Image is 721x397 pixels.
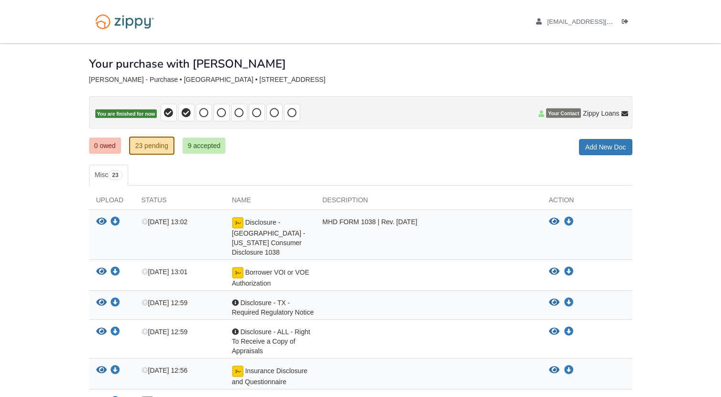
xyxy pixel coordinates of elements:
span: [DATE] 12:59 [142,299,188,307]
span: Disclosure - TX - Required Regulatory Notice [232,299,314,316]
button: View Disclosure - TX - Required Regulatory Notice [96,298,107,308]
a: Download Borrower VOI or VOE Authorization [111,268,120,276]
img: Logo [89,10,160,34]
a: 9 accepted [183,138,226,154]
div: Name [225,195,315,209]
span: Your Contact [546,109,581,118]
a: Log out [622,18,632,28]
img: Document fully signed [232,267,244,278]
a: Download Disclosure - ALL - Right To Receive a Copy of Appraisals [564,328,574,336]
span: [DATE] 12:56 [142,367,188,374]
a: Download Disclosure - TX - Texas Consumer Disclosure 1038 [564,218,574,226]
span: Zippy Loans [583,109,619,118]
button: View Disclosure - ALL - Right To Receive a Copy of Appraisals [96,327,107,337]
img: Document fully signed [232,366,244,377]
a: Download Disclosure - TX - Required Regulatory Notice [111,299,120,307]
div: Upload [89,195,134,209]
a: Add New Doc [579,139,632,155]
a: 0 owed [89,138,121,154]
button: View Disclosure - ALL - Right To Receive a Copy of Appraisals [549,327,559,337]
span: Disclosure - ALL - Right To Receive a Copy of Appraisals [232,328,310,355]
span: vrios323@gmail.com [547,18,656,25]
span: [DATE] 12:59 [142,328,188,336]
a: Download Disclosure - TX - Texas Consumer Disclosure 1038 [111,218,120,226]
button: View Insurance Disclosure and Questionnaire [96,366,107,376]
button: View Disclosure - TX - Texas Consumer Disclosure 1038 [549,217,559,227]
div: Action [542,195,632,209]
span: 23 [108,170,122,180]
h1: Your purchase with [PERSON_NAME] [89,58,286,70]
span: You are finished for now [95,109,157,119]
button: View Insurance Disclosure and Questionnaire [549,366,559,375]
span: [DATE] 13:02 [142,218,188,226]
div: Status [134,195,225,209]
a: edit profile [536,18,657,28]
div: Description [315,195,542,209]
span: Borrower VOI or VOE Authorization [232,268,309,287]
div: [PERSON_NAME] - Purchase • [GEOGRAPHIC_DATA] • [STREET_ADDRESS] [89,76,632,84]
span: Insurance Disclosure and Questionnaire [232,367,308,386]
button: View Borrower VOI or VOE Authorization [96,267,107,277]
button: View Disclosure - TX - Required Regulatory Notice [549,298,559,308]
img: Document fully signed [232,217,244,228]
div: MHD FORM 1038 | Rev. [DATE] [315,217,542,257]
a: Download Disclosure - ALL - Right To Receive a Copy of Appraisals [111,328,120,336]
a: Download Insurance Disclosure and Questionnaire [111,367,120,375]
a: 23 pending [129,137,174,155]
button: View Borrower VOI or VOE Authorization [549,267,559,277]
a: Download Borrower VOI or VOE Authorization [564,268,574,276]
a: Download Disclosure - TX - Required Regulatory Notice [564,299,574,307]
button: View Disclosure - TX - Texas Consumer Disclosure 1038 [96,217,107,227]
a: Download Insurance Disclosure and Questionnaire [564,367,574,374]
span: Disclosure - [GEOGRAPHIC_DATA] - [US_STATE] Consumer Disclosure 1038 [232,218,305,256]
span: [DATE] 13:01 [142,268,188,276]
a: Misc [89,165,128,186]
